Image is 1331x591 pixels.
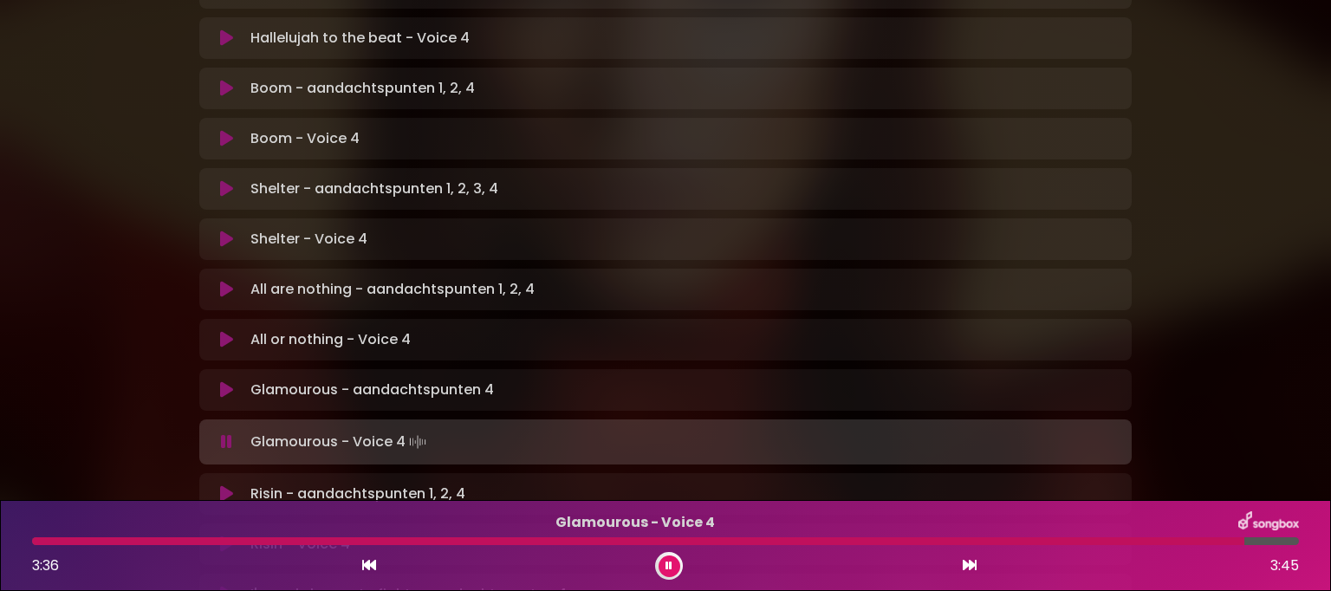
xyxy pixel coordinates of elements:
img: songbox-logo-white.png [1238,511,1299,534]
p: Risin - aandachtspunten 1, 2, 4 [250,484,1121,504]
p: Shelter - Voice 4 [250,229,1121,250]
p: Glamourous - Voice 4 [32,512,1238,533]
p: Boom - aandachtspunten 1, 2, 4 [250,78,1121,99]
img: waveform4.gif [406,430,430,454]
p: Shelter - aandachtspunten 1, 2, 3, 4 [250,179,1121,199]
p: All are nothing - aandachtspunten 1, 2, 4 [250,279,1121,300]
p: Glamourous - aandachtspunten 4 [250,380,1121,400]
p: Glamourous - Voice 4 [250,430,1121,454]
p: Hallelujah to the beat - Voice 4 [250,28,1121,49]
p: All or nothing - Voice 4 [250,329,1121,350]
span: 3:45 [1270,555,1299,576]
p: Boom - Voice 4 [250,128,1121,149]
span: 3:36 [32,555,59,575]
